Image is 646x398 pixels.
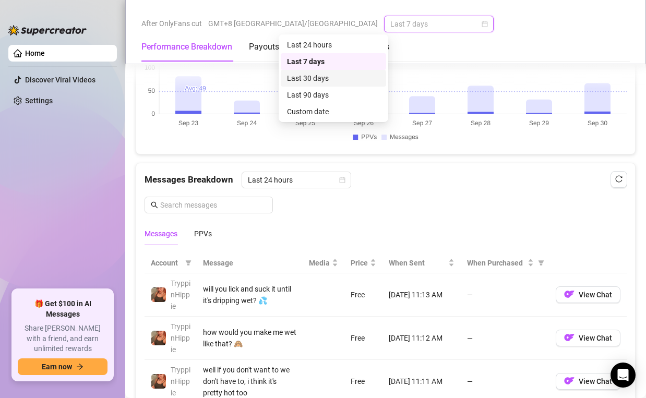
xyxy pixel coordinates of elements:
[579,334,612,342] span: View Chat
[303,253,344,273] th: Media
[194,228,212,239] div: PPVs
[248,172,345,188] span: Last 24 hours
[287,39,380,51] div: Last 24 hours
[141,41,232,53] div: Performance Breakdown
[145,172,627,188] div: Messages Breakdown
[25,97,53,105] a: Settings
[197,253,303,273] th: Message
[351,257,368,269] span: Price
[171,279,190,310] span: TryppinHippie
[25,76,95,84] a: Discover Viral Videos
[208,16,378,31] span: GMT+8 [GEOGRAPHIC_DATA]/[GEOGRAPHIC_DATA]
[467,257,525,269] span: When Purchased
[203,283,296,306] div: will you lick and suck it until it's dripping wet? 💦
[151,201,158,209] span: search
[556,330,620,346] button: OFView Chat
[281,103,386,120] div: Custom date
[461,317,549,360] td: —
[281,87,386,103] div: Last 90 days
[281,70,386,87] div: Last 30 days
[18,358,107,375] button: Earn nowarrow-right
[151,257,181,269] span: Account
[556,286,620,303] button: OFView Chat
[287,106,380,117] div: Custom date
[287,56,380,67] div: Last 7 days
[151,374,166,389] img: TryppinHippie
[390,16,487,32] span: Last 7 days
[389,257,446,269] span: When Sent
[564,376,575,386] img: OF
[536,255,546,271] span: filter
[615,175,623,183] span: reload
[76,363,83,370] span: arrow-right
[309,257,330,269] span: Media
[287,73,380,84] div: Last 30 days
[151,331,166,345] img: TryppinHippie
[382,253,461,273] th: When Sent
[564,332,575,343] img: OF
[556,336,620,344] a: OFView Chat
[203,327,296,349] div: how would you make me wet like that? 🙈
[185,260,192,266] span: filter
[281,37,386,53] div: Last 24 hours
[141,16,202,31] span: After OnlyFans cut
[579,377,612,385] span: View Chat
[42,363,72,371] span: Earn now
[8,25,87,35] img: logo-BBDzfeDw.svg
[564,289,575,299] img: OF
[382,273,461,317] td: [DATE] 11:13 AM
[287,89,380,101] div: Last 90 days
[171,322,190,354] span: TryppinHippie
[382,317,461,360] td: [DATE] 11:12 AM
[160,199,267,211] input: Search messages
[344,253,382,273] th: Price
[281,53,386,70] div: Last 7 days
[344,317,382,360] td: Free
[461,253,549,273] th: When Purchased
[249,41,279,53] div: Payouts
[339,177,345,183] span: calendar
[579,291,612,299] span: View Chat
[344,273,382,317] td: Free
[482,21,488,27] span: calendar
[145,228,177,239] div: Messages
[151,287,166,302] img: TryppinHippie
[556,379,620,388] a: OFView Chat
[538,260,544,266] span: filter
[25,49,45,57] a: Home
[556,373,620,390] button: OFView Chat
[556,293,620,301] a: OFView Chat
[18,299,107,319] span: 🎁 Get $100 in AI Messages
[18,323,107,354] span: Share [PERSON_NAME] with a friend, and earn unlimited rewards
[171,366,190,397] span: TryppinHippie
[461,273,549,317] td: —
[611,363,636,388] div: Open Intercom Messenger
[183,255,194,271] span: filter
